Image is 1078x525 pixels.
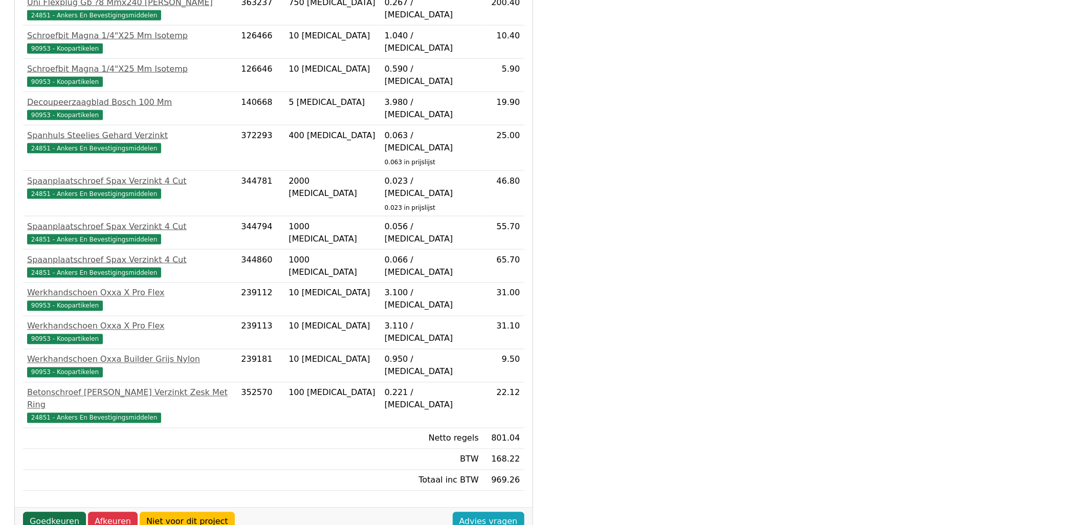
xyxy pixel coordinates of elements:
td: Netto regels [381,428,483,449]
div: 3.100 / [MEDICAL_DATA] [385,287,479,312]
td: 46.80 [483,171,524,216]
div: 1000 [MEDICAL_DATA] [289,254,376,278]
sub: 0.023 in prijslijst [385,204,435,211]
div: 0.590 / [MEDICAL_DATA] [385,63,479,87]
td: 5.90 [483,59,524,92]
span: 24851 - Ankers En Bevestigingsmiddelen [27,413,161,423]
div: 10 [MEDICAL_DATA] [289,320,376,333]
td: 140668 [237,92,285,125]
div: 3.110 / [MEDICAL_DATA] [385,320,479,345]
a: Spanhuls Steelies Gehard Verzinkt24851 - Ankers En Bevestigingsmiddelen [27,129,233,154]
div: 0.056 / [MEDICAL_DATA] [385,221,479,245]
span: 90953 - Koopartikelen [27,43,103,54]
td: Totaal inc BTW [381,470,483,491]
td: 239181 [237,349,285,383]
div: 1000 [MEDICAL_DATA] [289,221,376,245]
div: Spaanplaatschroef Spax Verzinkt 4 Cut [27,254,233,266]
td: 372293 [237,125,285,171]
div: 0.066 / [MEDICAL_DATA] [385,254,479,278]
div: 10 [MEDICAL_DATA] [289,354,376,366]
a: Werkhandschoen Oxxa X Pro Flex90953 - Koopartikelen [27,320,233,345]
a: Werkhandschoen Oxxa Builder Grijs Nylon90953 - Koopartikelen [27,354,233,378]
div: Werkhandschoen Oxxa Builder Grijs Nylon [27,354,233,366]
div: Schroefbit Magna 1/4"X25 Mm Isotemp [27,30,233,42]
td: 31.00 [483,283,524,316]
a: Schroefbit Magna 1/4"X25 Mm Isotemp90953 - Koopartikelen [27,30,233,54]
td: 22.12 [483,383,524,428]
div: Werkhandschoen Oxxa X Pro Flex [27,320,233,333]
div: Spaanplaatschroef Spax Verzinkt 4 Cut [27,221,233,233]
span: 90953 - Koopartikelen [27,334,103,344]
td: 55.70 [483,216,524,250]
span: 24851 - Ankers En Bevestigingsmiddelen [27,268,161,278]
div: 0.023 / [MEDICAL_DATA] [385,175,479,200]
td: 10.40 [483,26,524,59]
td: 239113 [237,316,285,349]
div: 0.221 / [MEDICAL_DATA] [385,387,479,411]
a: Schroefbit Magna 1/4"X25 Mm Isotemp90953 - Koopartikelen [27,63,233,87]
div: 100 [MEDICAL_DATA] [289,387,376,399]
td: 344781 [237,171,285,216]
div: Spanhuls Steelies Gehard Verzinkt [27,129,233,142]
td: 65.70 [483,250,524,283]
span: 24851 - Ankers En Bevestigingsmiddelen [27,10,161,20]
td: 969.26 [483,470,524,491]
td: 344860 [237,250,285,283]
a: Decoupeerzaagblad Bosch 100 Mm90953 - Koopartikelen [27,96,233,121]
sub: 0.063 in prijslijst [385,159,435,166]
td: 352570 [237,383,285,428]
div: 1.040 / [MEDICAL_DATA] [385,30,479,54]
span: 90953 - Koopartikelen [27,110,103,120]
div: Decoupeerzaagblad Bosch 100 Mm [27,96,233,108]
span: 90953 - Koopartikelen [27,77,103,87]
td: 25.00 [483,125,524,171]
div: Spaanplaatschroef Spax Verzinkt 4 Cut [27,175,233,187]
a: Spaanplaatschroef Spax Verzinkt 4 Cut24851 - Ankers En Bevestigingsmiddelen [27,175,233,200]
a: Betonschroef [PERSON_NAME] Verzinkt Zesk Met Ring24851 - Ankers En Bevestigingsmiddelen [27,387,233,424]
div: Betonschroef [PERSON_NAME] Verzinkt Zesk Met Ring [27,387,233,411]
div: 10 [MEDICAL_DATA] [289,63,376,75]
td: 19.90 [483,92,524,125]
span: 90953 - Koopartikelen [27,367,103,378]
div: 0.950 / [MEDICAL_DATA] [385,354,479,378]
td: 801.04 [483,428,524,449]
span: 24851 - Ankers En Bevestigingsmiddelen [27,234,161,245]
td: 126466 [237,26,285,59]
a: Werkhandschoen Oxxa X Pro Flex90953 - Koopartikelen [27,287,233,312]
td: 168.22 [483,449,524,470]
a: Spaanplaatschroef Spax Verzinkt 4 Cut24851 - Ankers En Bevestigingsmiddelen [27,254,233,278]
span: 24851 - Ankers En Bevestigingsmiddelen [27,143,161,154]
div: Schroefbit Magna 1/4"X25 Mm Isotemp [27,63,233,75]
td: 9.50 [483,349,524,383]
td: 31.10 [483,316,524,349]
td: BTW [381,449,483,470]
td: 126646 [237,59,285,92]
div: 10 [MEDICAL_DATA] [289,287,376,299]
div: 400 [MEDICAL_DATA] [289,129,376,142]
td: 344794 [237,216,285,250]
div: 10 [MEDICAL_DATA] [289,30,376,42]
span: 90953 - Koopartikelen [27,301,103,311]
div: 5 [MEDICAL_DATA] [289,96,376,108]
td: 239112 [237,283,285,316]
div: 0.063 / [MEDICAL_DATA] [385,129,479,154]
a: Spaanplaatschroef Spax Verzinkt 4 Cut24851 - Ankers En Bevestigingsmiddelen [27,221,233,245]
div: 2000 [MEDICAL_DATA] [289,175,376,200]
span: 24851 - Ankers En Bevestigingsmiddelen [27,189,161,199]
div: Werkhandschoen Oxxa X Pro Flex [27,287,233,299]
div: 3.980 / [MEDICAL_DATA] [385,96,479,121]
